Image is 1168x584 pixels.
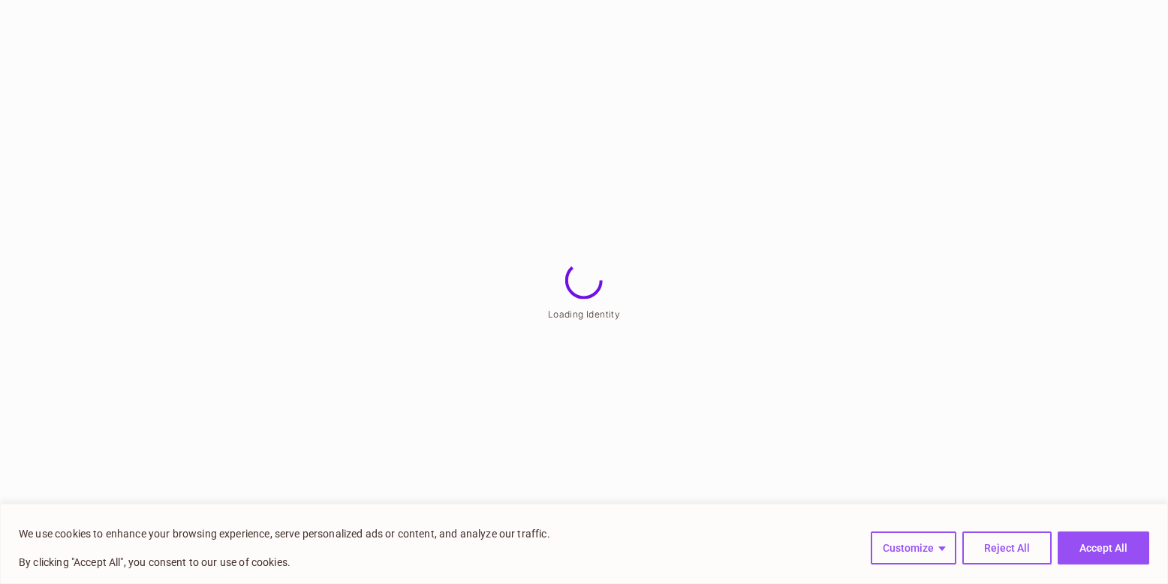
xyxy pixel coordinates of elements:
p: We use cookies to enhance your browsing experience, serve personalized ads or content, and analyz... [19,525,550,543]
button: Reject All [962,531,1052,564]
span: Loading Identity [548,309,620,320]
p: By clicking "Accept All", you consent to our use of cookies. [19,553,550,571]
button: Accept All [1058,531,1149,564]
button: Customize [871,531,956,564]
